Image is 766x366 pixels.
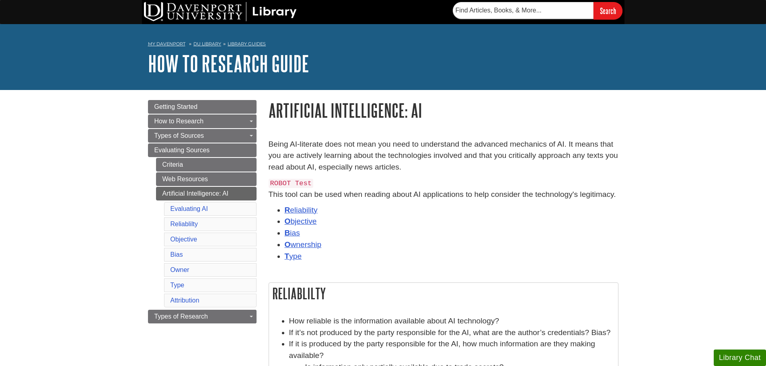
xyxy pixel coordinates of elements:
button: Library Chat [714,350,766,366]
a: Bias [170,251,183,258]
div: Guide Page Menu [148,100,257,323]
a: Reliablilty [170,221,198,227]
a: How to Research Guide [148,51,309,76]
strong: O [285,217,291,225]
a: Types of Research [148,310,257,323]
li: How reliable is the information available about AI technology? [289,315,614,327]
a: Attribution [170,297,199,304]
strong: R [285,206,290,214]
a: Type [285,252,302,260]
code: ROBOT Test [269,179,314,188]
a: Library Guides [228,41,266,47]
h2: Reliablilty [269,283,618,304]
a: Evaluating Sources [148,143,257,157]
a: Reliability [285,206,318,214]
a: Evaluating AI [170,205,208,212]
strong: O [285,240,291,249]
span: Types of Research [154,313,208,320]
span: How to Research [154,118,204,125]
strong: B [285,229,290,237]
a: DU Library [193,41,221,47]
span: Getting Started [154,103,198,110]
strong: T [285,252,290,260]
a: Ownership [285,240,322,249]
nav: breadcrumb [148,39,618,51]
a: How to Research [148,115,257,128]
li: If it’s not produced by the party responsible for the AI, what are the author’s credentials? Bias? [289,327,614,339]
a: Criteria [156,158,257,172]
a: Web Resources [156,172,257,186]
a: Objective [170,236,197,243]
a: My Davenport [148,41,185,47]
form: Searches DU Library's articles, books, and more [453,2,622,19]
a: Artificial Intelligence: AI [156,187,257,200]
a: Type [170,282,185,288]
img: DU Library [144,2,297,21]
span: Evaluating Sources [154,147,210,153]
h1: Artificial Intelligence: AI [269,100,618,121]
a: Bias [285,229,300,237]
span: Types of Sources [154,132,204,139]
a: Types of Sources [148,129,257,143]
p: Being AI-literate does not mean you need to understand the advanced mechanics of AI. It means tha... [269,139,618,173]
p: This tool can be used when reading about AI applications to help consider the technology's legiti... [269,177,618,200]
input: Search [593,2,622,19]
a: Getting Started [148,100,257,114]
a: Owner [170,266,189,273]
a: Objective [285,217,317,225]
input: Find Articles, Books, & More... [453,2,593,19]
